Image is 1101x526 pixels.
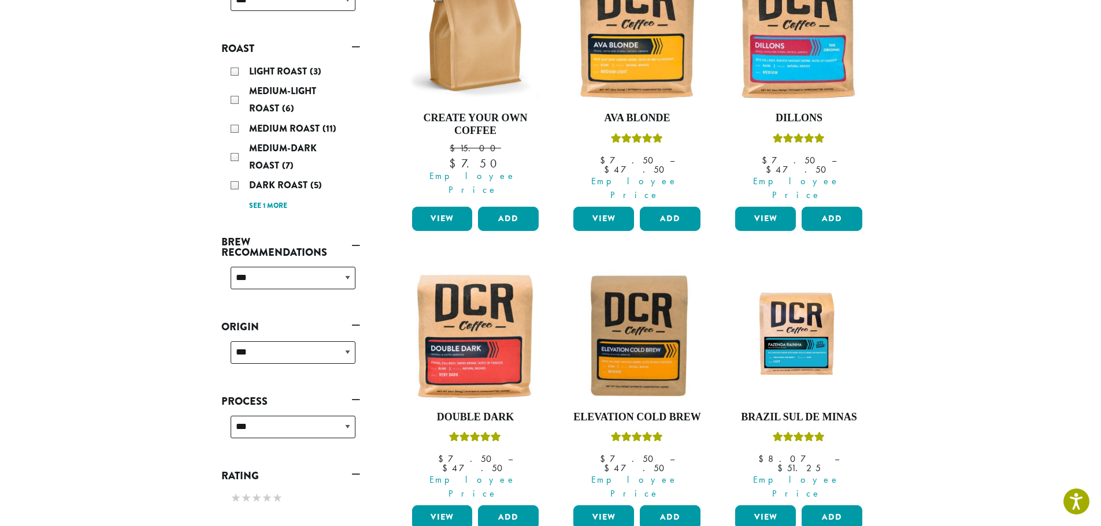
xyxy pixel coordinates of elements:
div: Rated 5.00 out of 5 [773,430,825,447]
button: Add [478,207,539,231]
span: $ [600,154,610,166]
h4: Dillons [732,112,865,125]
img: Elevation-Cold-Brew-300x300.jpg [570,269,703,402]
a: Roast [221,39,360,58]
bdi: 15.00 [450,142,501,154]
a: Double DarkRated 4.50 out of 5 Employee Price [409,269,542,501]
span: $ [604,462,614,474]
span: – [835,453,839,465]
span: $ [438,453,448,465]
bdi: 47.50 [442,462,508,474]
span: Dark Roast [249,178,310,192]
span: Employee Price [728,174,865,202]
bdi: 47.50 [766,163,832,176]
bdi: 47.50 [604,462,670,474]
h4: Create Your Own Coffee [409,112,542,137]
span: Medium-Dark Roast [249,141,317,172]
button: Add [802,207,862,231]
a: Process [221,391,360,411]
div: Rating [221,486,360,512]
a: Elevation Cold BrewRated 5.00 out of 5 Employee Price [570,269,703,501]
a: Origin [221,317,360,337]
span: ★ [231,490,241,506]
a: Brew Recommendations [221,232,360,262]
div: Rated 5.00 out of 5 [773,132,825,149]
img: Fazenda-Rainha_12oz_Mockup.jpg [732,286,865,385]
div: Origin [221,337,360,378]
a: See 1 more [249,200,287,212]
bdi: 7.50 [438,453,497,465]
a: View [735,207,796,231]
span: (6) [282,102,294,115]
h4: Ava Blonde [570,112,703,125]
span: $ [762,154,772,166]
bdi: 7.50 [449,156,502,171]
span: – [670,154,674,166]
div: Brew Recommendations [221,262,360,303]
bdi: 51.25 [777,462,821,474]
div: Process [221,411,360,452]
span: Employee Price [405,473,542,501]
span: $ [758,453,768,465]
a: View [573,207,634,231]
span: – [670,453,674,465]
span: Employee Price [566,174,703,202]
span: $ [766,163,776,176]
span: $ [777,462,787,474]
span: Medium Roast [249,122,322,135]
div: Rated 5.00 out of 5 [611,430,663,447]
a: View [412,207,473,231]
span: ★ [262,490,272,506]
span: – [508,453,513,465]
span: Medium-Light Roast [249,84,316,115]
span: Employee Price [566,473,703,501]
div: Roast [221,58,360,218]
a: Rating [221,466,360,486]
span: (3) [310,65,321,78]
div: Rated 5.00 out of 5 [611,132,663,149]
span: (7) [282,159,294,172]
span: $ [600,453,610,465]
img: Double-Dark-12oz-300x300.jpg [409,269,542,402]
span: Light Roast [249,65,310,78]
span: $ [442,462,452,474]
span: ★ [241,490,251,506]
span: $ [449,156,461,171]
span: (5) [310,178,322,192]
span: – [832,154,836,166]
h4: Brazil Sul De Minas [732,411,865,424]
bdi: 7.50 [762,154,821,166]
span: $ [604,163,614,176]
a: Brazil Sul De MinasRated 5.00 out of 5 Employee Price [732,269,865,501]
span: Employee Price [405,169,542,197]
button: Add [640,207,700,231]
span: (11) [322,122,336,135]
h4: Elevation Cold Brew [570,411,703,424]
h4: Double Dark [409,411,542,424]
bdi: 7.50 [600,154,659,166]
bdi: 7.50 [600,453,659,465]
div: Rated 4.50 out of 5 [449,430,501,447]
bdi: 47.50 [604,163,670,176]
span: Employee Price [728,473,865,501]
span: ★ [251,490,262,506]
span: ★ [272,490,283,506]
bdi: 8.07 [758,453,824,465]
span: $ [450,142,459,154]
